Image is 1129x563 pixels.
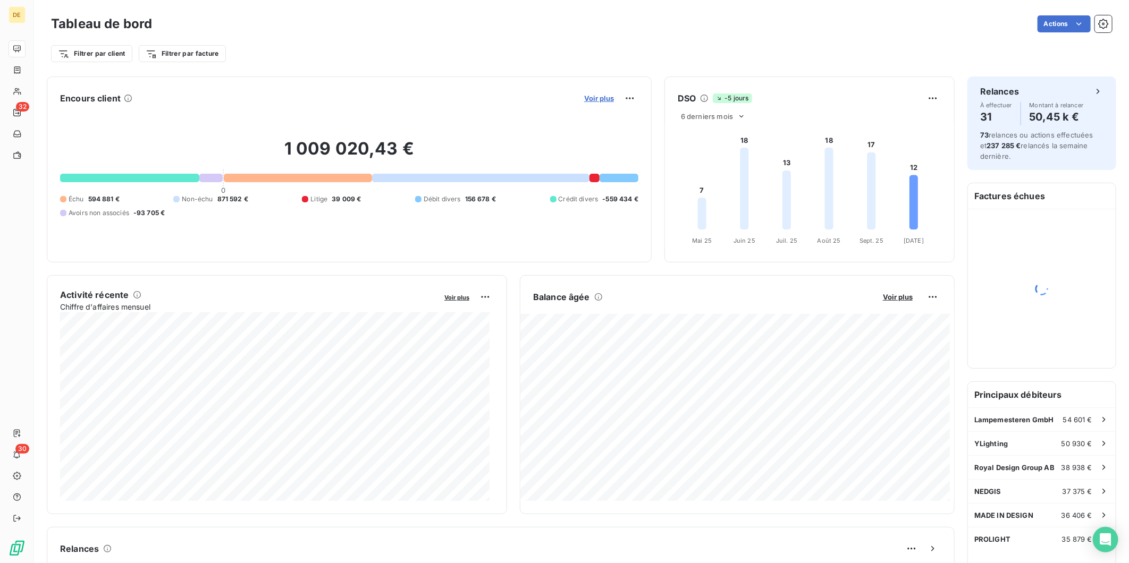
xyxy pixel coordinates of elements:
[9,540,26,557] img: Logo LeanPay
[678,92,696,105] h6: DSO
[310,194,327,204] span: Litige
[974,439,1008,448] span: YLighting
[1061,463,1092,472] span: 38 938 €
[1061,511,1092,519] span: 36 406 €
[681,112,733,121] span: 6 derniers mois
[15,444,29,454] span: 30
[424,194,461,204] span: Débit divers
[974,463,1055,472] span: Royal Design Group AB
[974,487,1001,496] span: NEDGIS
[1062,535,1092,543] span: 35 879 €
[980,131,1093,160] span: relances ou actions effectuées et relancés la semaine dernière.
[51,45,132,62] button: Filtrer par client
[1063,487,1092,496] span: 37 375 €
[883,293,913,301] span: Voir plus
[444,294,469,301] span: Voir plus
[60,301,437,312] span: Chiffre d'affaires mensuel
[60,542,99,555] h6: Relances
[818,237,841,244] tspan: Août 25
[533,291,590,303] h6: Balance âgée
[1038,15,1091,32] button: Actions
[602,194,638,204] span: -559 434 €
[776,237,797,244] tspan: Juil. 25
[968,183,1116,209] h6: Factures échues
[60,138,638,170] h2: 1 009 020,43 €
[69,208,129,218] span: Avoirs non associés
[16,102,29,112] span: 32
[69,194,84,204] span: Échu
[980,108,1012,125] h4: 31
[60,288,129,301] h6: Activité récente
[584,94,614,103] span: Voir plus
[139,45,226,62] button: Filtrer par facture
[734,237,755,244] tspan: Juin 25
[88,194,120,204] span: 594 881 €
[1030,102,1084,108] span: Montant à relancer
[9,6,26,23] div: DE
[713,93,752,103] span: -5 jours
[974,415,1054,424] span: Lampemesteren GmbH
[581,93,617,103] button: Voir plus
[860,237,883,244] tspan: Sept. 25
[60,92,121,105] h6: Encours client
[559,194,599,204] span: Crédit divers
[987,141,1021,150] span: 237 285 €
[221,186,225,194] span: 0
[980,102,1012,108] span: À effectuer
[133,208,165,218] span: -93 705 €
[217,194,248,204] span: 871 592 €
[1063,415,1092,424] span: 54 601 €
[332,194,361,204] span: 39 009 €
[1093,527,1118,552] div: Open Intercom Messenger
[980,85,1019,98] h6: Relances
[880,292,916,302] button: Voir plus
[968,382,1116,407] h6: Principaux débiteurs
[980,131,989,139] span: 73
[692,237,712,244] tspan: Mai 25
[441,292,473,302] button: Voir plus
[904,237,924,244] tspan: [DATE]
[974,511,1033,519] span: MADE IN DESIGN
[1030,108,1084,125] h4: 50,45 k €
[182,194,213,204] span: Non-échu
[974,535,1010,543] span: PROLIGHT
[465,194,496,204] span: 156 678 €
[51,14,152,33] h3: Tableau de bord
[1061,439,1092,448] span: 50 930 €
